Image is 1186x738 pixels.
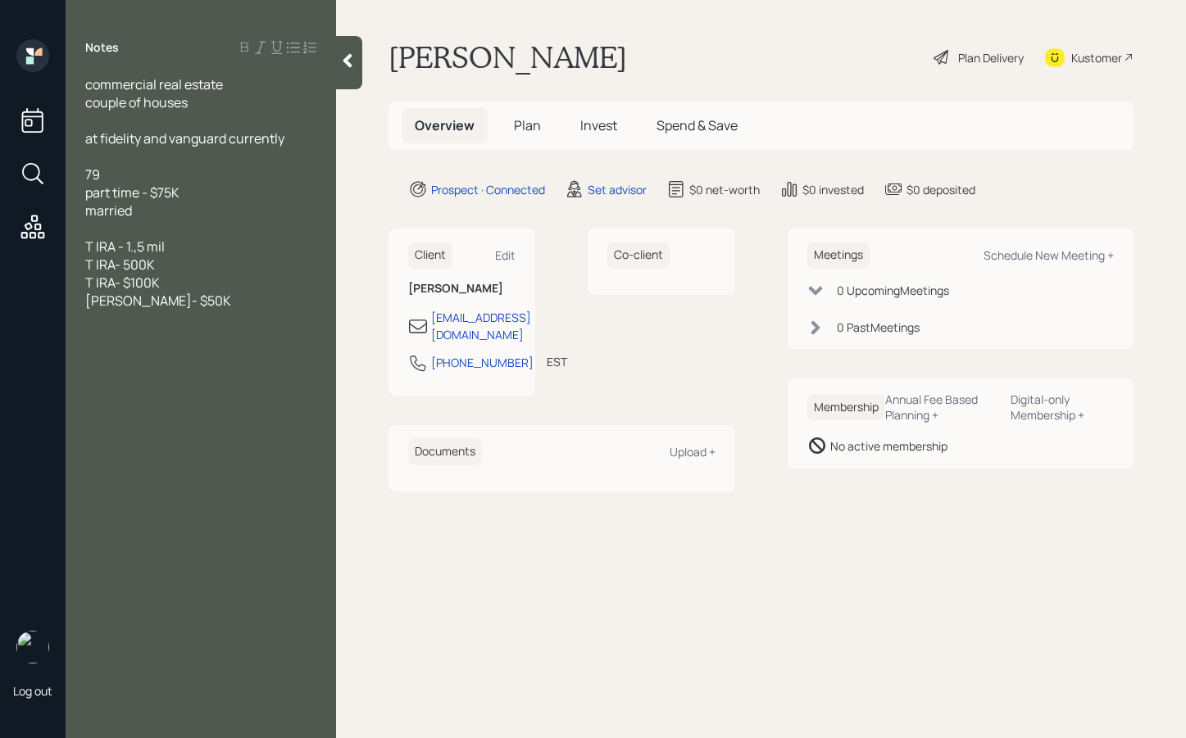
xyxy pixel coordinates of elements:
[85,183,179,201] span: part time - $75K
[13,683,52,699] div: Log out
[885,392,998,423] div: Annual Fee Based Planning +
[580,116,617,134] span: Invest
[802,181,864,198] div: $0 invested
[807,394,885,421] h6: Membership
[85,75,223,111] span: commercial real estate couple of houses
[85,274,160,292] span: T IRA- $100K
[607,242,670,269] h6: Co-client
[389,39,627,75] h1: [PERSON_NAME]
[85,256,155,274] span: T IRA- 500K
[547,353,567,370] div: EST
[85,238,165,256] span: T IRA - 1.,5 mil
[837,282,949,299] div: 0 Upcoming Meeting s
[16,631,49,663] img: aleksandra-headshot.png
[408,242,452,269] h6: Client
[85,201,132,220] span: married
[830,437,947,455] div: No active membership
[85,39,119,56] label: Notes
[431,181,545,198] div: Prospect · Connected
[85,165,100,183] span: 79
[984,247,1114,263] div: Schedule New Meeting +
[431,309,531,343] div: [EMAIL_ADDRESS][DOMAIN_NAME]
[689,181,760,198] div: $0 net-worth
[408,438,482,465] h6: Documents
[431,354,534,371] div: [PHONE_NUMBER]
[415,116,475,134] span: Overview
[1071,49,1122,66] div: Kustomer
[1011,392,1114,423] div: Digital-only Membership +
[807,242,870,269] h6: Meetings
[408,282,516,296] h6: [PERSON_NAME]
[670,444,716,460] div: Upload +
[907,181,975,198] div: $0 deposited
[588,181,647,198] div: Set advisor
[657,116,738,134] span: Spend & Save
[837,319,920,336] div: 0 Past Meeting s
[495,247,516,263] div: Edit
[85,292,231,310] span: [PERSON_NAME]- $50K
[85,129,284,147] span: at fidelity and vanguard currently
[514,116,541,134] span: Plan
[958,49,1024,66] div: Plan Delivery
